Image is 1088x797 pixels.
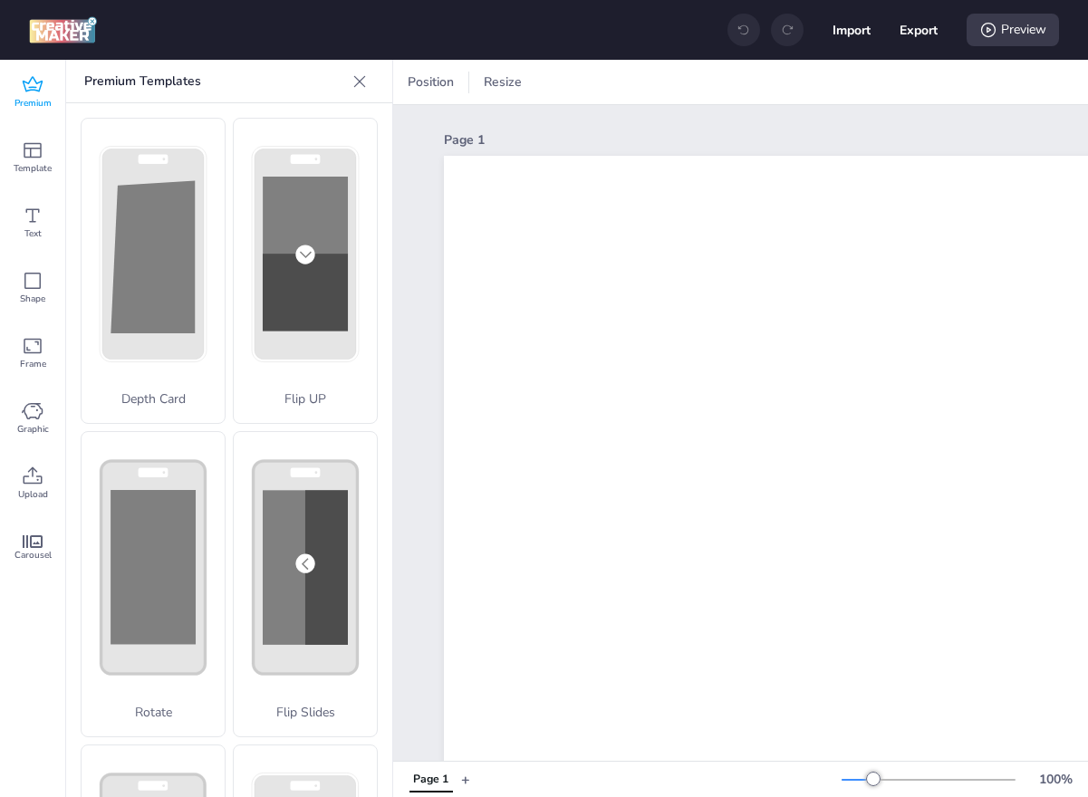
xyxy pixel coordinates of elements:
span: Shape [20,292,45,306]
span: Text [24,226,42,241]
span: Graphic [17,422,49,437]
div: Tabs [400,763,461,795]
img: logo Creative Maker [29,16,97,43]
span: Frame [20,357,46,371]
p: Flip Slides [234,703,377,722]
p: Depth Card [82,389,225,408]
p: Flip UP [234,389,377,408]
span: Premium [14,96,52,110]
button: Import [833,11,871,49]
button: + [461,763,470,795]
div: 100 % [1034,770,1077,789]
div: Page 1 [413,772,448,788]
span: Upload [18,487,48,502]
div: Preview [967,14,1059,46]
p: Premium Templates [84,60,345,103]
span: Resize [480,72,525,91]
span: Position [404,72,457,91]
span: Carousel [14,548,52,562]
button: Export [900,11,938,49]
p: Rotate [82,703,225,722]
span: Template [14,161,52,176]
